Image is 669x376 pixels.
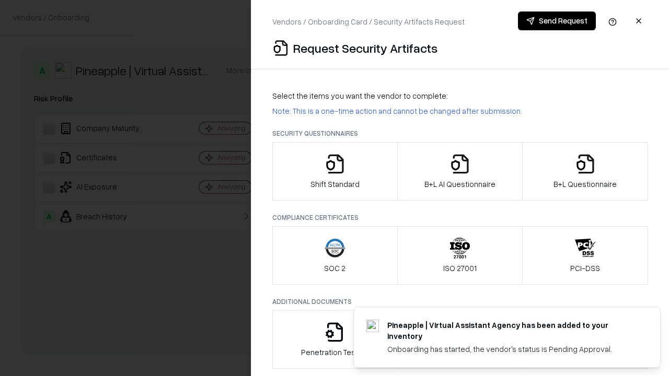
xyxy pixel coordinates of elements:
[293,40,437,56] p: Request Security Artifacts
[324,263,345,274] p: SOC 2
[272,142,398,201] button: Shift Standard
[272,90,648,101] p: Select the items you want the vendor to complete:
[424,179,495,190] p: B+L AI Questionnaire
[272,310,398,369] button: Penetration Testing
[443,263,477,274] p: ISO 27001
[518,11,596,30] button: Send Request
[366,320,379,332] img: trypineapple.com
[397,142,523,201] button: B+L AI Questionnaire
[310,179,360,190] p: Shift Standard
[522,142,648,201] button: B+L Questionnaire
[387,320,635,342] div: Pineapple | Virtual Assistant Agency has been added to your inventory
[272,105,648,116] p: Note: This is a one-time action and cannot be changed after submission.
[272,226,398,285] button: SOC 2
[272,297,648,306] p: Additional Documents
[397,226,523,285] button: ISO 27001
[272,16,465,27] p: Vendors / Onboarding Card / Security Artifacts Request
[301,347,368,358] p: Penetration Testing
[553,179,617,190] p: B+L Questionnaire
[272,213,648,222] p: Compliance Certificates
[272,129,648,138] p: Security Questionnaires
[387,344,635,355] div: Onboarding has started, the vendor's status is Pending Approval.
[570,263,600,274] p: PCI-DSS
[522,226,648,285] button: PCI-DSS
